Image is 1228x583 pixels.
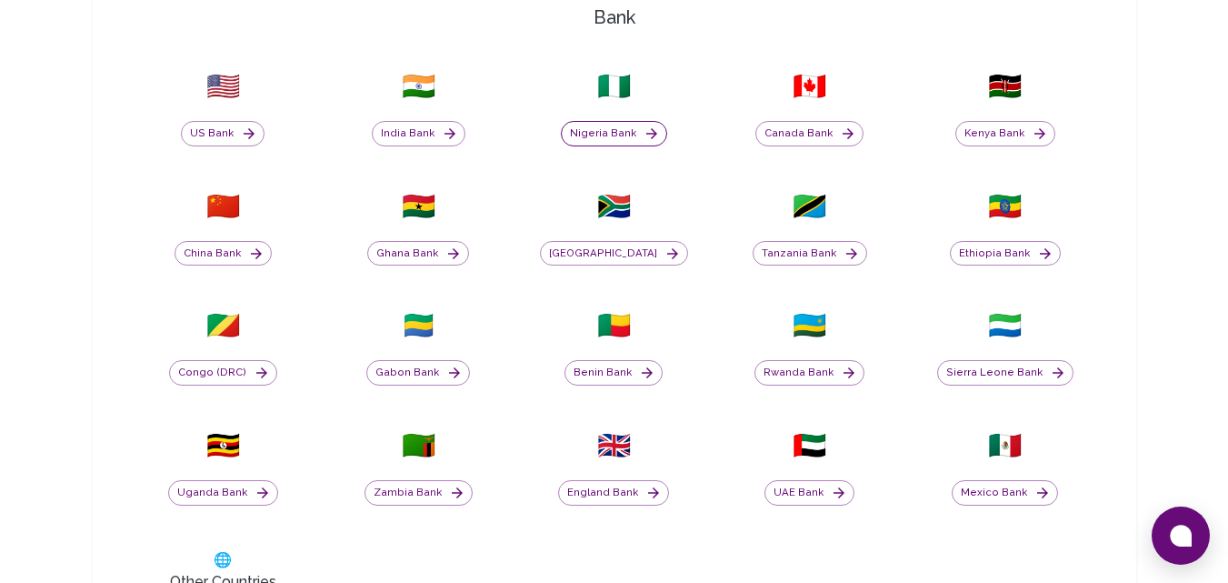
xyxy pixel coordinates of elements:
span: 🇬🇦 [402,309,435,342]
span: 🇬🇧 [597,429,631,462]
button: Uganda Bank [168,480,278,506]
button: Kenya Bank [955,121,1055,146]
span: 🇨🇳 [206,190,240,223]
span: 🇬🇭 [402,190,435,223]
button: Nigeria Bank [561,121,667,146]
button: [GEOGRAPHIC_DATA] [540,241,688,266]
button: China Bank [175,241,272,266]
button: India Bank [372,121,465,146]
span: 🇮🇳 [402,70,435,103]
button: Ghana Bank [367,241,469,266]
span: 🇺🇬 [206,429,240,462]
button: Canada Bank [755,121,864,146]
span: 🇿🇦 [597,190,631,223]
span: 🇺🇸 [206,70,240,103]
button: UAE Bank [764,480,854,506]
span: 🇸🇱 [988,309,1022,342]
span: 🇪🇹 [988,190,1022,223]
button: Benin Bank [564,360,663,386]
span: 🇨🇬 [206,309,240,342]
span: 🇦🇪 [793,429,826,462]
button: US Bank [181,121,265,146]
span: 🇧🇯 [597,309,631,342]
button: Mexico Bank [952,480,1058,506]
h4: Bank [100,5,1129,30]
button: Open chat window [1152,507,1210,565]
button: Tanzania Bank [753,241,867,266]
span: 🇳🇬 [597,70,631,103]
span: 🇿🇲 [402,429,435,462]
span: 🌐 [214,549,232,571]
button: England Bank [558,480,669,506]
span: 🇨🇦 [793,70,826,103]
span: 🇹🇿 [793,190,826,223]
span: 🇷🇼 [793,309,826,342]
span: 🇲🇽 [988,429,1022,462]
button: Congo (DRC) [169,360,277,386]
span: 🇰🇪 [988,70,1022,103]
button: Gabon Bank [366,360,470,386]
button: Sierra Leone Bank [937,360,1073,386]
button: Rwanda Bank [754,360,864,386]
button: Ethiopia Bank [950,241,1061,266]
button: Zambia Bank [364,480,473,506]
